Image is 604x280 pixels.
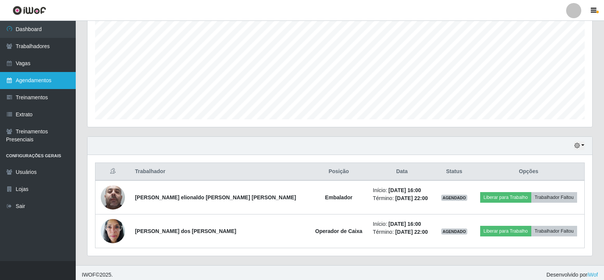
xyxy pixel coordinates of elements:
strong: [PERSON_NAME] dos [PERSON_NAME] [135,228,236,234]
span: IWOF [82,272,96,278]
strong: Operador de Caixa [315,228,362,234]
span: AGENDADO [441,228,468,235]
span: AGENDADO [441,195,468,201]
th: Data [368,163,436,181]
img: 1740495747223.jpeg [101,215,125,247]
img: 1723759532306.jpeg [101,181,125,213]
button: Liberar para Trabalho [480,192,531,203]
span: © 2025 . [82,271,113,279]
span: Desenvolvido por [546,271,598,279]
time: [DATE] 16:00 [389,221,421,227]
th: Posição [309,163,368,181]
th: Opções [473,163,585,181]
button: Trabalhador Faltou [531,192,577,203]
li: Início: [373,220,431,228]
a: iWof [587,272,598,278]
li: Início: [373,186,431,194]
li: Término: [373,194,431,202]
time: [DATE] 22:00 [395,195,428,201]
strong: Embalador [325,194,352,200]
th: Trabalhador [130,163,309,181]
button: Trabalhador Faltou [531,226,577,236]
th: Status [435,163,473,181]
button: Liberar para Trabalho [480,226,531,236]
li: Término: [373,228,431,236]
img: CoreUI Logo [12,6,46,15]
strong: [PERSON_NAME] elionaldo [PERSON_NAME] [PERSON_NAME] [135,194,296,200]
time: [DATE] 22:00 [395,229,428,235]
time: [DATE] 16:00 [389,187,421,193]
